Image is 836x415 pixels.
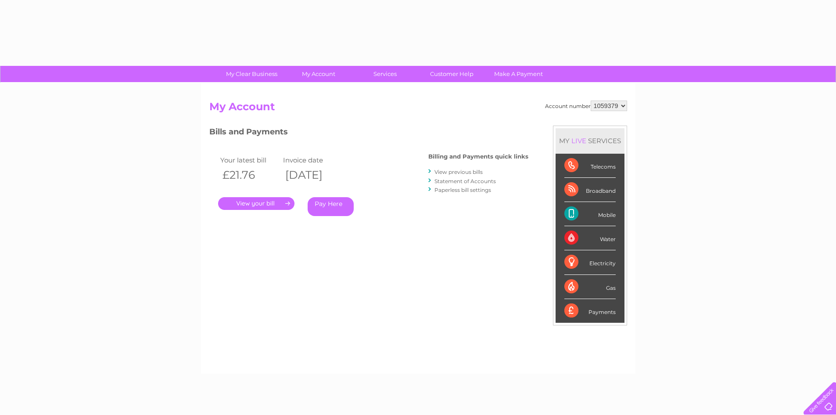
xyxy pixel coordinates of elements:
[564,202,616,226] div: Mobile
[281,166,344,184] th: [DATE]
[218,166,281,184] th: £21.76
[482,66,555,82] a: Make A Payment
[218,197,294,210] a: .
[556,128,624,153] div: MY SERVICES
[564,250,616,274] div: Electricity
[434,178,496,184] a: Statement of Accounts
[564,299,616,323] div: Payments
[564,178,616,202] div: Broadband
[282,66,355,82] a: My Account
[416,66,488,82] a: Customer Help
[209,101,627,117] h2: My Account
[434,169,483,175] a: View previous bills
[281,154,344,166] td: Invoice date
[428,153,528,160] h4: Billing and Payments quick links
[209,126,528,141] h3: Bills and Payments
[564,275,616,299] div: Gas
[564,226,616,250] div: Water
[545,101,627,111] div: Account number
[349,66,421,82] a: Services
[218,154,281,166] td: Your latest bill
[215,66,288,82] a: My Clear Business
[308,197,354,216] a: Pay Here
[564,154,616,178] div: Telecoms
[434,187,491,193] a: Paperless bill settings
[570,137,588,145] div: LIVE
